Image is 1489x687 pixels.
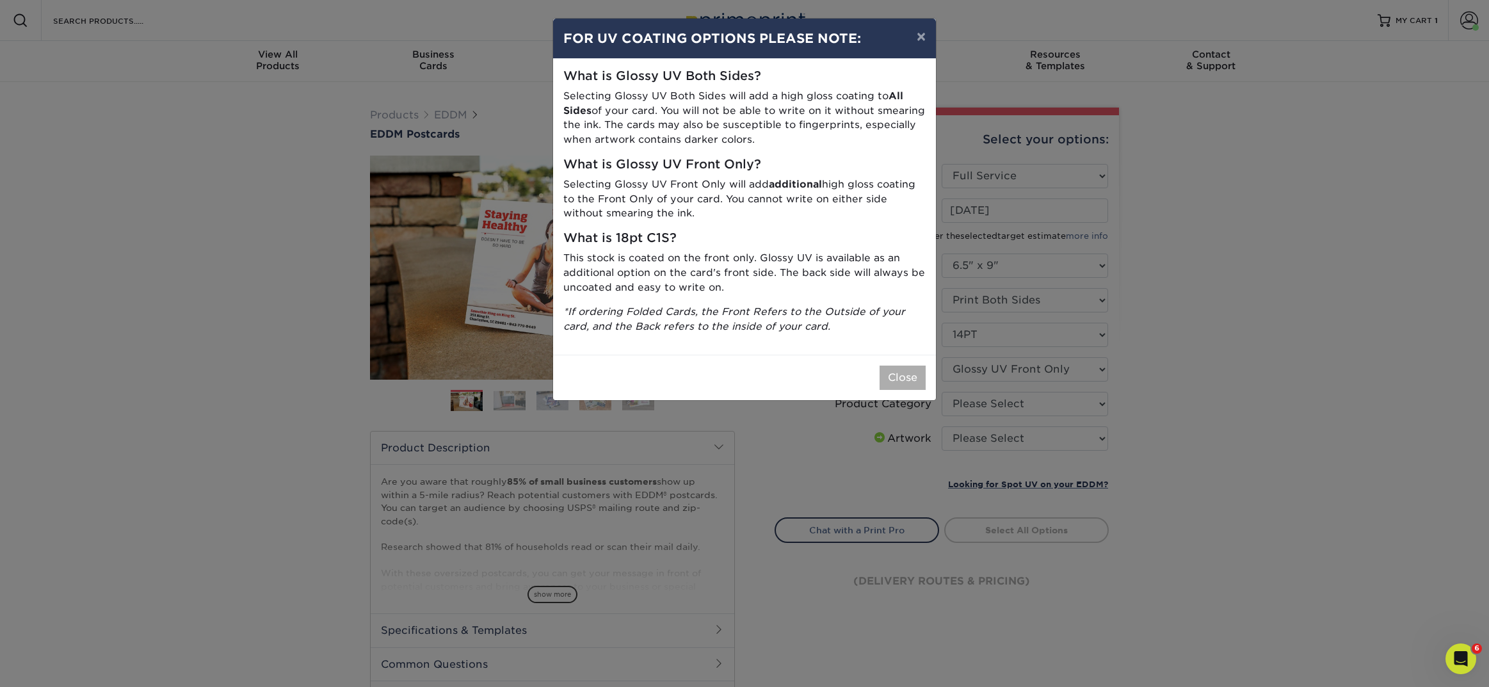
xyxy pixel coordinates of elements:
span: 6 [1472,643,1482,654]
p: Selecting Glossy UV Front Only will add high gloss coating to the Front Only of your card. You ca... [563,177,926,221]
p: This stock is coated on the front only. Glossy UV is available as an additional option on the car... [563,251,926,295]
h5: What is Glossy UV Both Sides? [563,69,926,84]
i: *If ordering Folded Cards, the Front Refers to the Outside of your card, and the Back refers to t... [563,305,905,332]
iframe: Intercom live chat [1445,643,1476,674]
h4: FOR UV COATING OPTIONS PLEASE NOTE: [563,29,926,48]
strong: All Sides [563,90,903,117]
button: × [906,19,936,54]
h5: What is 18pt C1S? [563,231,926,246]
strong: additional [769,178,822,190]
h5: What is Glossy UV Front Only? [563,158,926,172]
button: Close [880,366,926,390]
p: Selecting Glossy UV Both Sides will add a high gloss coating to of your card. You will not be abl... [563,89,926,147]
